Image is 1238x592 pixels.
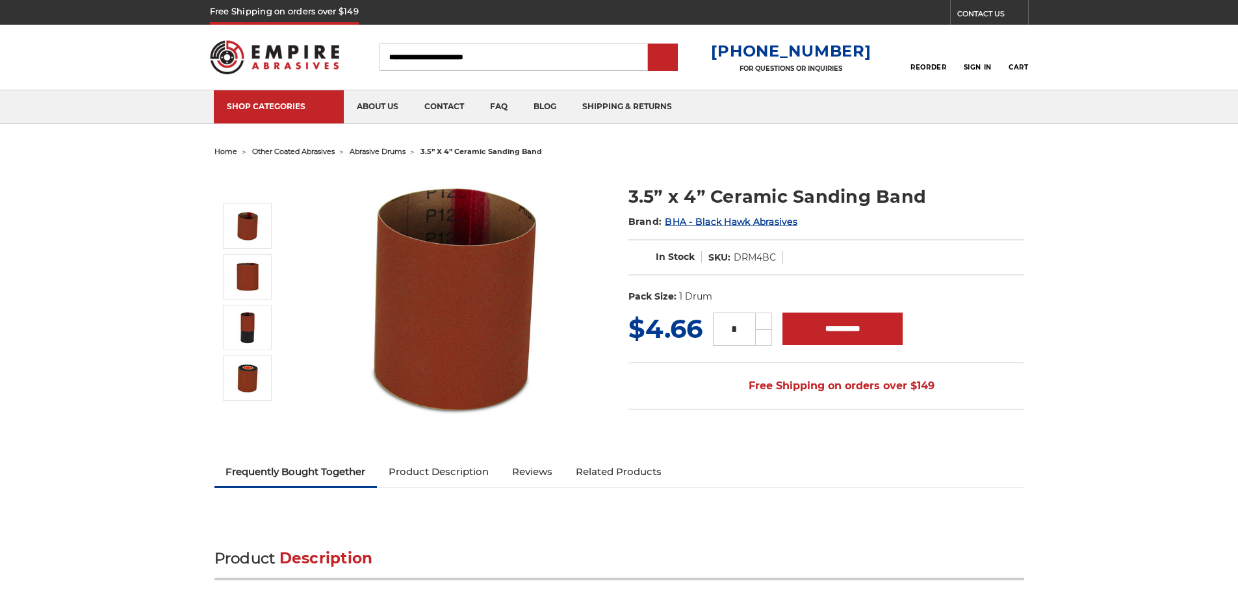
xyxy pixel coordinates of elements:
[564,457,673,486] a: Related Products
[711,64,871,73] p: FOR QUESTIONS OR INQUIRIES
[233,175,264,203] button: Previous
[711,42,871,60] a: [PHONE_NUMBER]
[350,147,406,156] a: abrasive drums
[910,63,946,71] span: Reorder
[231,362,264,394] img: 4x11 sanding belt
[964,63,992,71] span: Sign In
[650,45,676,71] input: Submit
[344,90,411,123] a: about us
[910,43,946,71] a: Reorder
[734,251,776,264] dd: DRM4BC
[411,90,477,123] a: contact
[628,184,1024,209] h1: 3.5” x 4” Ceramic Sanding Band
[214,147,237,156] a: home
[521,90,569,123] a: blog
[279,549,373,567] span: Description
[628,290,677,303] dt: Pack Size:
[569,90,685,123] a: shipping & returns
[231,261,264,293] img: sanding band
[957,6,1028,25] a: CONTACT US
[420,147,542,156] span: 3.5” x 4” ceramic sanding band
[628,313,703,344] span: $4.66
[214,549,276,567] span: Product
[717,373,935,399] span: Free Shipping on orders over $149
[1009,43,1028,71] a: Cart
[377,457,500,486] a: Product Description
[628,216,662,227] span: Brand:
[210,32,340,83] img: Empire Abrasives
[500,457,564,486] a: Reviews
[477,90,521,123] a: faq
[233,404,264,431] button: Next
[231,210,264,242] img: 3.5x4 inch ceramic sanding band for expanding rubber drum
[679,290,712,303] dd: 1 Drum
[214,457,378,486] a: Frequently Bought Together
[252,147,335,156] a: other coated abrasives
[665,216,797,227] a: BHA - Black Hawk Abrasives
[231,311,264,344] img: 3.5” x 4” Ceramic Sanding Band
[656,251,695,263] span: In Stock
[227,101,331,111] div: SHOP CATEGORIES
[708,251,730,264] dt: SKU:
[1009,63,1028,71] span: Cart
[326,170,586,430] img: 3.5x4 inch ceramic sanding band for expanding rubber drum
